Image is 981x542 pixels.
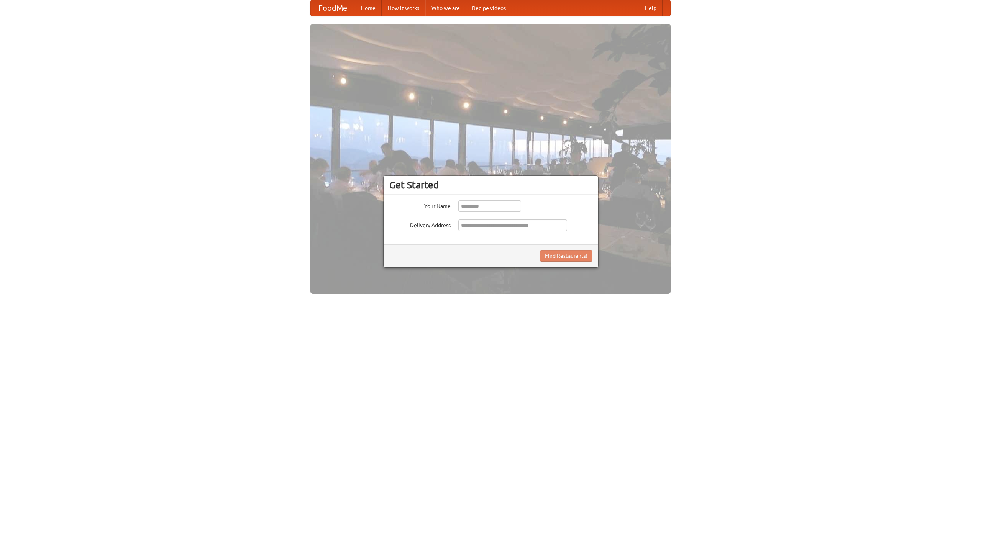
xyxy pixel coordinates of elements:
a: Help [639,0,663,16]
label: Delivery Address [389,219,451,229]
a: How it works [382,0,425,16]
h3: Get Started [389,179,592,191]
label: Your Name [389,200,451,210]
a: FoodMe [311,0,355,16]
a: Home [355,0,382,16]
a: Who we are [425,0,466,16]
a: Recipe videos [466,0,512,16]
button: Find Restaurants! [540,250,592,262]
